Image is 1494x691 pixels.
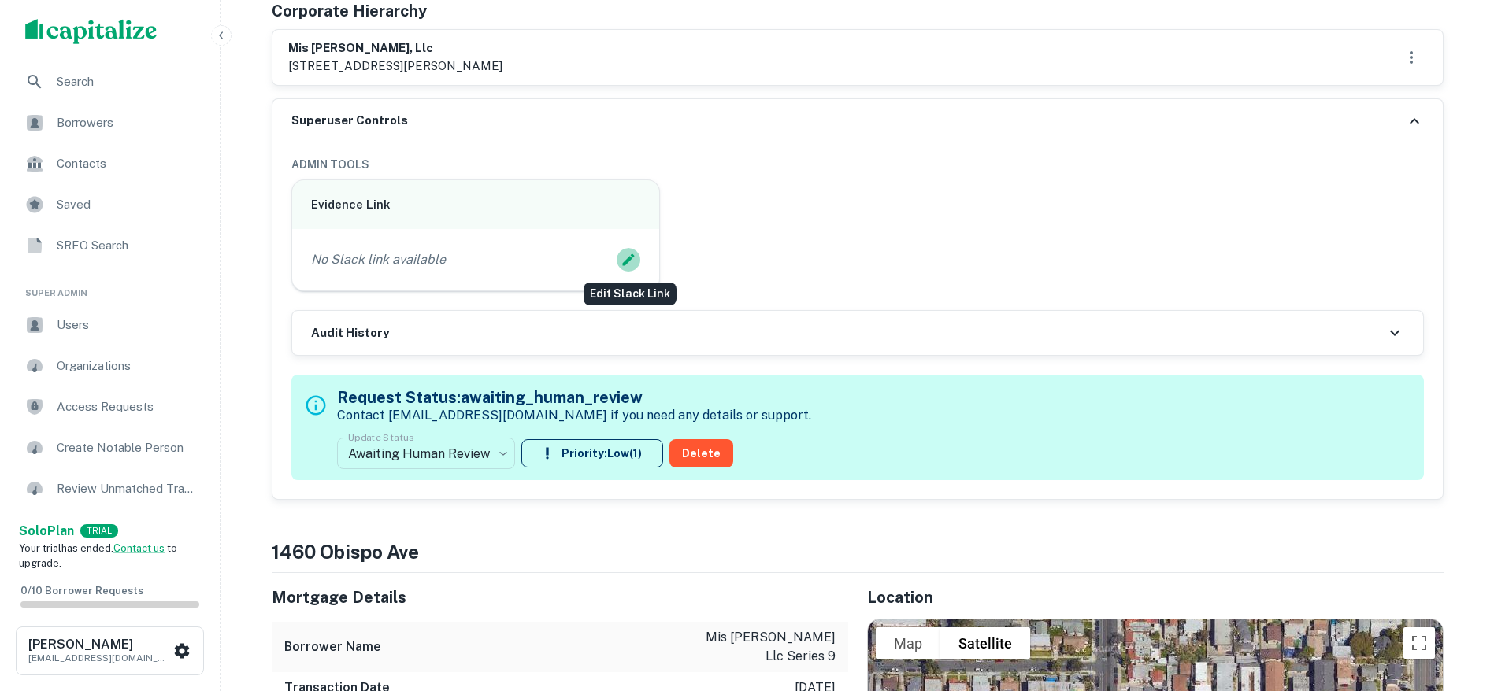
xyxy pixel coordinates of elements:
img: capitalize-logo.png [25,19,158,44]
h6: [PERSON_NAME] [28,638,170,651]
p: [STREET_ADDRESS][PERSON_NAME] [288,57,502,76]
span: SREO Search [57,236,198,255]
label: Update Status [348,430,413,444]
li: Super Admin [13,268,207,306]
button: Show street map [876,627,940,659]
a: Create Notable Person [13,429,207,467]
h6: mis [PERSON_NAME], llc [288,39,502,57]
span: Contacts [57,154,198,173]
h4: 1460 obispo ave [272,538,1444,566]
p: mis [PERSON_NAME] llc series 9 [694,628,836,666]
a: Saved [13,186,207,224]
span: Saved [57,195,198,214]
button: Priority:Low(1) [521,439,663,467]
h6: ADMIN TOOLS [291,156,1424,173]
a: Contacts [13,145,207,183]
h6: Audit History [311,324,389,342]
div: Awaiting Human Review [337,431,515,475]
h5: Request Status: awaiting_human_review [337,386,811,409]
a: SoloPlan [19,522,74,541]
p: [EMAIL_ADDRESS][DOMAIN_NAME] [28,651,170,665]
h5: Mortgage Details [272,586,848,609]
div: TRIAL [80,524,118,538]
a: Borrowers [13,104,207,142]
button: Edit Slack Link [617,248,640,272]
a: Access Requests [13,388,207,426]
span: Borrowers [57,113,198,132]
span: Search [57,72,198,91]
a: Organizations [13,347,207,385]
div: Edit Slack Link [584,283,677,305]
h6: Borrower Name [284,637,381,656]
button: Toggle fullscreen view [1403,627,1435,659]
span: Organizations [57,357,198,375]
h6: Superuser Controls [291,112,408,130]
span: Users [57,316,198,334]
span: 0 / 10 Borrower Requests [20,585,143,597]
p: No Slack link available [311,250,446,269]
a: Users [13,306,207,344]
a: SREO Search [13,227,207,264]
span: Access Requests [57,397,198,416]
a: Search [13,63,207,101]
span: Create Notable Person [57,438,198,457]
h5: Location [867,586,1444,609]
p: Contact [EMAIL_ADDRESS][DOMAIN_NAME] if you need any details or support. [337,406,811,425]
button: Show satellite imagery [940,627,1030,659]
button: Delete [669,439,733,467]
span: Your trial has ended. to upgrade. [19,542,177,570]
span: Review Unmatched Transactions [57,479,198,498]
a: Review Unmatched Transactions [13,470,207,508]
h6: Evidence Link [311,196,641,214]
a: Review LTV Flagged Transactions [13,511,207,549]
strong: Solo Plan [19,523,74,538]
iframe: Chat Widget [1415,565,1494,641]
button: [PERSON_NAME][EMAIL_ADDRESS][DOMAIN_NAME] [16,626,204,675]
a: Contact us [113,542,165,554]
